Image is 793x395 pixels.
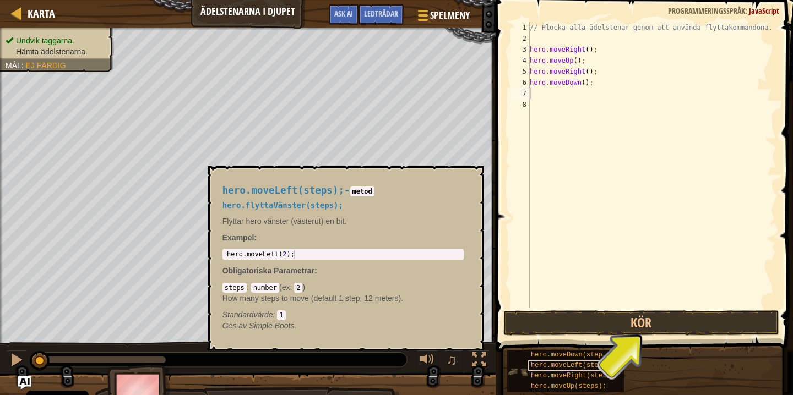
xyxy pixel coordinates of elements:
button: ♫ [444,350,463,372]
span: Obligatoriska Parametrar [222,266,314,275]
code: number [251,283,279,293]
code: metod [350,186,374,196]
button: justera volymen [416,350,438,372]
h4: - [222,185,464,196]
span: Standardvärde [222,310,273,319]
span: : [247,283,251,292]
span: ♫ [446,352,457,368]
button: Spelmeny [409,4,476,30]
span: Exampel [222,233,254,242]
div: ( ) [222,282,464,320]
li: Undvik taggarna. [6,35,106,46]
p: How many steps to move (default 1 step, 12 meters). [222,293,464,304]
div: 8 [511,99,530,110]
span: Programmeringsspråk [668,6,745,16]
span: : [290,283,294,292]
span: hero.flyttaVänster(steps); [222,201,343,210]
span: hero.moveLeft(steps); [531,361,614,369]
div: 7 [511,88,530,99]
span: ex [282,283,290,292]
em: Simple Boots. [222,321,297,330]
span: : [21,61,26,70]
span: hero.moveLeft(steps); [222,185,344,196]
button: Ask AI [18,376,31,389]
code: 2 [294,283,302,293]
strong: : [222,233,257,242]
code: steps [222,283,247,293]
span: hero.moveDown(steps); [531,351,614,359]
span: Karta [28,6,55,21]
span: Hämta ädelstenarna. [16,47,88,56]
span: Ask AI [334,8,353,19]
span: hero.moveUp(steps); [531,382,606,390]
div: 6 [511,77,530,88]
span: JavaScript [749,6,779,16]
span: Spelmeny [430,8,470,23]
button: Toggle fullscreen [468,350,490,372]
div: 2 [511,33,530,44]
span: : [745,6,749,16]
button: Ask AI [329,4,359,25]
button: Kör [503,310,779,336]
span: Ledtrådar [364,8,398,19]
button: ⌘ + P: Pause [6,350,28,372]
div: 4 [511,55,530,66]
div: 5 [511,66,530,77]
p: Flyttar hero vänster (västerut) en bit. [222,216,464,227]
code: 1 [277,310,285,320]
div: 3 [511,44,530,55]
div: 1 [511,22,530,33]
a: Karta [22,6,55,21]
img: portrait.png [507,361,528,382]
span: : [314,266,317,275]
span: : [273,310,278,319]
li: Hämta ädelstenarna. [6,46,106,57]
span: Mål [6,61,21,70]
span: Ges av [222,321,249,330]
span: Undvik taggarna. [16,36,74,45]
span: hero.moveRight(steps); [531,372,618,380]
span: Ej färdig [26,61,66,70]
